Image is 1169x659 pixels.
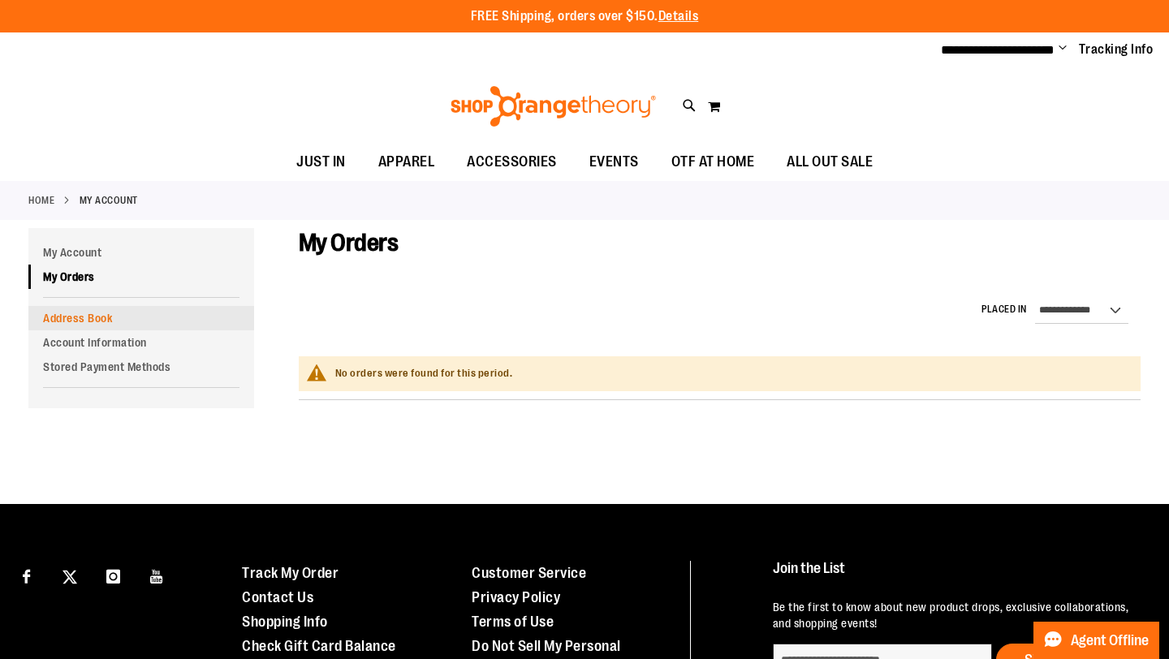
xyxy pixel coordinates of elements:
[28,306,254,330] a: Address Book
[467,144,557,180] span: ACCESSORIES
[28,240,254,265] a: My Account
[448,86,658,127] img: Shop Orangetheory
[589,144,639,180] span: EVENTS
[471,7,699,26] p: FREE Shipping, orders over $150.
[242,638,396,654] a: Check Gift Card Balance
[773,561,1138,591] h4: Join the List
[773,599,1138,631] p: Be the first to know about new product drops, exclusive collaborations, and shopping events!
[472,565,586,581] a: Customer Service
[28,265,254,289] a: My Orders
[99,561,127,589] a: Visit our Instagram page
[981,303,1027,317] label: Placed in
[1071,633,1149,648] span: Agent Offline
[299,229,399,256] span: My Orders
[28,330,254,355] a: Account Information
[787,144,873,180] span: ALL OUT SALE
[56,561,84,589] a: Visit our X page
[296,144,346,180] span: JUST IN
[1059,41,1067,58] button: Account menu
[1079,41,1154,58] a: Tracking Info
[671,144,755,180] span: OTF AT HOME
[12,561,41,589] a: Visit our Facebook page
[242,589,313,605] a: Contact Us
[472,589,560,605] a: Privacy Policy
[28,355,254,379] a: Stored Payment Methods
[242,565,339,581] a: Track My Order
[143,561,171,589] a: Visit our Youtube page
[80,193,138,208] strong: My Account
[335,367,513,379] span: No orders were found for this period.
[242,614,328,630] a: Shopping Info
[378,144,435,180] span: APPAREL
[658,9,699,24] a: Details
[1033,622,1159,659] button: Agent Offline
[28,193,54,208] a: Home
[63,570,77,584] img: Twitter
[472,614,554,630] a: Terms of Use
